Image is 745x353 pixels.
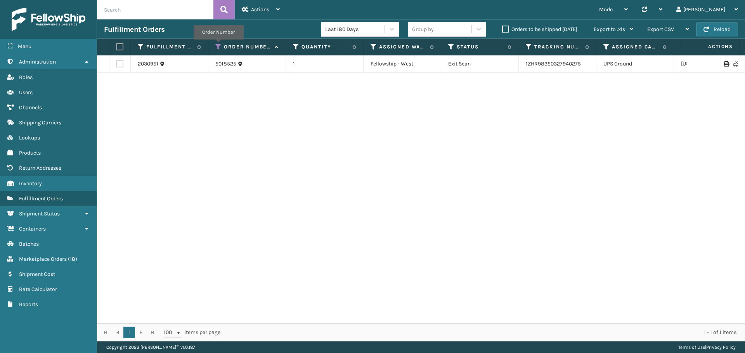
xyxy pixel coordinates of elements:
[146,43,193,50] label: Fulfillment Order Id
[379,43,426,50] label: Assigned Warehouse
[647,26,674,33] span: Export CSV
[19,256,67,262] span: Marketplace Orders
[164,327,220,338] span: items per page
[596,55,674,72] td: UPS Ground
[678,341,736,353] div: |
[457,43,504,50] label: Status
[19,195,63,202] span: Fulfillment Orders
[19,180,42,187] span: Inventory
[684,40,738,53] span: Actions
[19,134,40,141] span: Lookups
[18,43,31,50] span: Menu
[19,119,61,126] span: Shipping Carriers
[599,6,613,13] span: Mode
[19,210,60,217] span: Shipment Status
[301,43,348,50] label: Quantity
[106,341,195,353] p: Copyright 2023 [PERSON_NAME]™ v 1.0.187
[441,55,519,72] td: Exit Scan
[19,59,56,65] span: Administration
[19,74,33,81] span: Roles
[19,165,61,171] span: Return Addresses
[412,25,434,33] div: Group by
[19,286,57,293] span: Rate Calculator
[19,301,38,308] span: Reports
[231,329,736,336] div: 1 - 1 of 1 items
[325,25,385,33] div: Last 180 Days
[123,327,135,338] a: 1
[104,25,165,34] h3: Fulfillment Orders
[138,60,158,68] a: 2030951
[286,55,364,72] td: 1
[19,271,55,277] span: Shipment Cost
[19,89,33,96] span: Users
[724,61,728,67] i: Print Label
[19,104,42,111] span: Channels
[502,26,577,33] label: Orders to be shipped [DATE]
[696,22,738,36] button: Reload
[678,344,705,350] a: Terms of Use
[224,43,271,50] label: Order Number
[215,60,236,68] a: 5018525
[19,241,39,247] span: Batches
[19,150,41,156] span: Products
[594,26,625,33] span: Export to .xls
[706,344,736,350] a: Privacy Policy
[251,6,269,13] span: Actions
[733,61,738,67] i: Never Shipped
[534,43,581,50] label: Tracking Number
[68,256,77,262] span: ( 18 )
[526,60,581,67] a: 1ZHR98350327940275
[164,329,175,336] span: 100
[364,55,441,72] td: Fellowship - West
[612,43,659,50] label: Assigned Carrier Service
[19,226,46,232] span: Containers
[12,8,85,31] img: logo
